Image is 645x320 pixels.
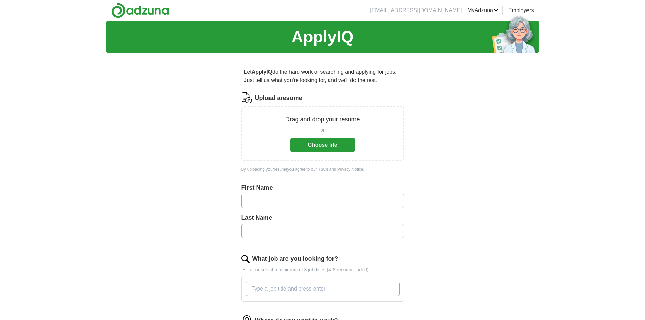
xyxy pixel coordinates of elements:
[255,93,302,103] label: Upload a resume
[290,138,355,152] button: Choose file
[285,115,360,124] p: Drag and drop your resume
[246,282,400,296] input: Type a job title and press enter
[337,167,363,172] a: Privacy Notice
[241,266,404,273] p: Enter or select a minimum of 3 job titles (4-8 recommended)
[241,92,252,103] img: CV Icon
[241,213,404,222] label: Last Name
[318,167,328,172] a: T&Cs
[252,69,272,75] strong: ApplyIQ
[320,127,324,134] span: or
[508,6,534,15] a: Employers
[252,254,338,263] label: What job are you looking for?
[111,3,169,18] img: Adzuna logo
[241,166,404,172] div: By uploading your resume you agree to our and .
[291,25,353,49] h1: ApplyIQ
[241,255,250,263] img: search.png
[241,65,404,87] p: Let do the hard work of searching and applying for jobs. Just tell us what you're looking for, an...
[241,183,404,192] label: First Name
[370,6,462,15] li: [EMAIL_ADDRESS][DOMAIN_NAME]
[467,6,498,15] a: MyAdzuna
